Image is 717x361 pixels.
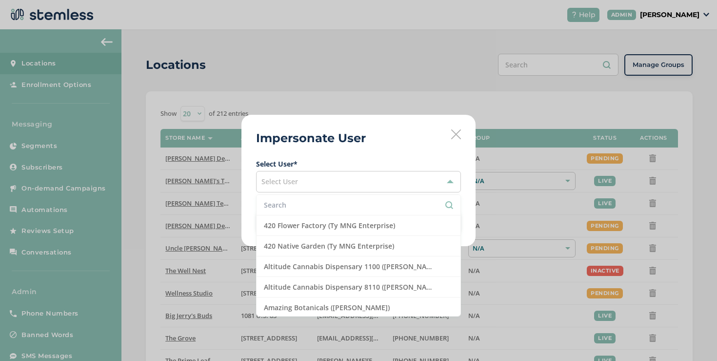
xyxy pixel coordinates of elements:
li: 420 Native Garden (Ty MNG Enterprise) [257,236,460,256]
label: Select User [256,159,461,169]
li: Amazing Botanicals ([PERSON_NAME]) [257,297,460,318]
li: Altitude Cannabis Dispensary 1100 ([PERSON_NAME]) [257,256,460,277]
span: Select User [261,177,298,186]
li: Altitude Cannabis Dispensary 8110 ([PERSON_NAME]) [257,277,460,297]
li: 420 Flower Factory (Ty MNG Enterprise) [257,215,460,236]
iframe: Chat Widget [668,314,717,361]
input: Search [264,200,453,210]
h2: Impersonate User [256,129,366,147]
